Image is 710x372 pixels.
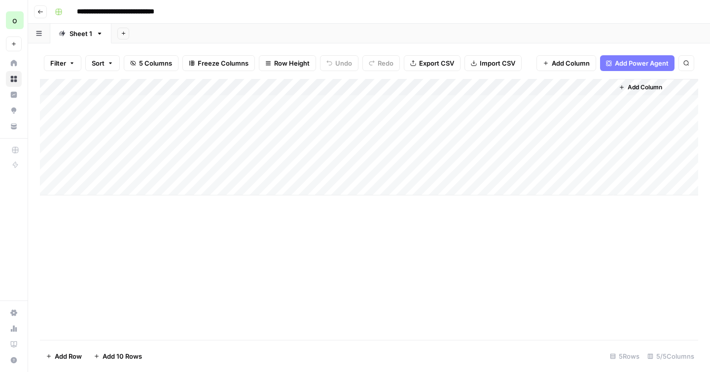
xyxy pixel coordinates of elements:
[139,58,172,68] span: 5 Columns
[85,55,120,71] button: Sort
[378,58,393,68] span: Redo
[552,58,590,68] span: Add Column
[600,55,674,71] button: Add Power Agent
[6,71,22,87] a: Browse
[70,29,92,38] div: Sheet 1
[464,55,522,71] button: Import CSV
[6,305,22,321] a: Settings
[536,55,596,71] button: Add Column
[198,58,248,68] span: Freeze Columns
[6,103,22,118] a: Opportunities
[88,348,148,364] button: Add 10 Rows
[55,351,82,361] span: Add Row
[6,55,22,71] a: Home
[6,352,22,368] button: Help + Support
[6,336,22,352] a: Learning Hub
[615,58,669,68] span: Add Power Agent
[6,87,22,103] a: Insights
[643,348,698,364] div: 5/5 Columns
[419,58,454,68] span: Export CSV
[124,55,178,71] button: 5 Columns
[182,55,255,71] button: Freeze Columns
[6,118,22,134] a: Your Data
[40,348,88,364] button: Add Row
[480,58,515,68] span: Import CSV
[103,351,142,361] span: Add 10 Rows
[335,58,352,68] span: Undo
[50,24,111,43] a: Sheet 1
[362,55,400,71] button: Redo
[6,8,22,33] button: Workspace: opascope
[274,58,310,68] span: Row Height
[92,58,105,68] span: Sort
[12,14,17,26] span: o
[615,81,666,94] button: Add Column
[320,55,358,71] button: Undo
[606,348,643,364] div: 5 Rows
[628,83,662,92] span: Add Column
[6,321,22,336] a: Usage
[50,58,66,68] span: Filter
[259,55,316,71] button: Row Height
[404,55,461,71] button: Export CSV
[44,55,81,71] button: Filter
